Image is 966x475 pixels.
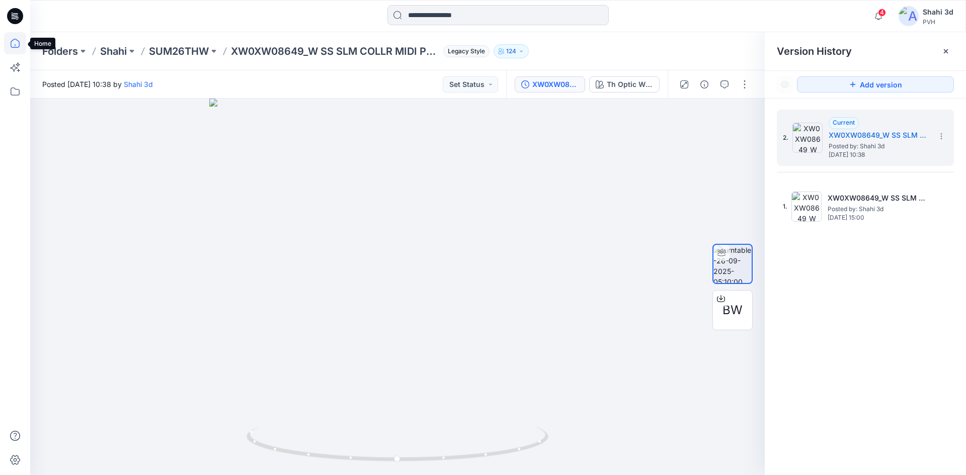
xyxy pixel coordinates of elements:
span: Legacy Style [443,45,490,57]
span: BW [722,301,743,319]
img: XW0XW08649_W SS SLM COLLR MIDI POLO DRS_PROTO_V02 [792,123,823,153]
button: Close [942,47,950,55]
button: Th Optic White - YCF [589,76,660,92]
span: Version History [777,45,852,57]
span: [DATE] 15:00 [828,214,928,221]
span: Posted [DATE] 10:38 by [42,79,153,89]
h5: XW0XW08649_W SS SLM COLLR MIDI POLO DRS_PROTO_V02 [829,129,929,141]
a: SUM26THW [149,44,209,58]
div: Shahi 3d [923,6,953,18]
img: turntable-26-09-2025-05:10:00 [713,245,752,283]
a: Shahi [100,44,127,58]
div: Th Optic White - YCF [607,79,653,90]
button: XW0XW08649_W SS SLM COLLR MIDI POLO DRS_PROTO_V02 [515,76,585,92]
a: Folders [42,44,78,58]
span: [DATE] 10:38 [829,151,929,158]
div: PVH [923,18,953,26]
span: 2. [783,133,788,142]
span: 1. [783,202,787,211]
span: Posted by: Shahi 3d [829,141,929,151]
img: avatar [899,6,919,26]
button: 124 [494,44,529,58]
span: Posted by: Shahi 3d [828,204,928,214]
span: 4 [878,9,886,17]
button: Show Hidden Versions [777,76,793,92]
span: Current [833,119,855,126]
div: XW0XW08649_W SS SLM COLLR MIDI POLO DRS_PROTO_V02 [532,79,579,90]
a: Shahi 3d [124,80,153,88]
p: XW0XW08649_W SS SLM COLLR MIDI POLO DRS [231,44,439,58]
p: 124 [506,46,516,57]
button: Legacy Style [439,44,490,58]
img: XW0XW08649_W SS SLM COLLR MIDI POLO DRS_PROTO_V01 [791,192,822,222]
h5: XW0XW08649_W SS SLM COLLR MIDI POLO DRS_PROTO_V01 [828,192,928,204]
button: Add version [797,76,954,92]
button: Details [696,76,712,92]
